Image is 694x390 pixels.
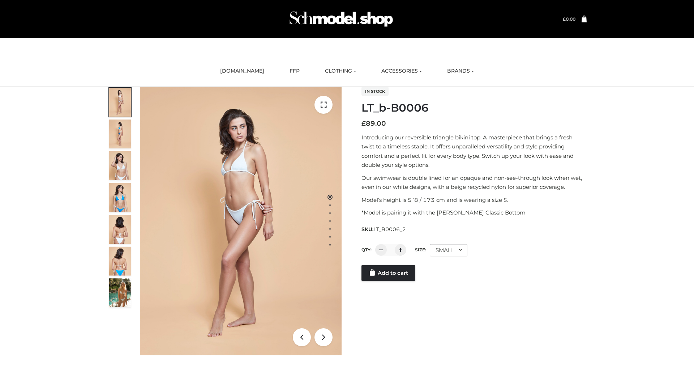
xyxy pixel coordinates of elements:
[320,63,361,79] a: CLOTHING
[442,63,479,79] a: BRANDS
[140,87,342,355] img: LT_b-B0006
[109,183,131,212] img: ArielClassicBikiniTop_CloudNine_AzureSky_OW114ECO_4-scaled.jpg
[361,225,407,234] span: SKU:
[430,244,467,256] div: SMALL
[563,16,575,22] a: £0.00
[376,63,427,79] a: ACCESSORIES
[361,120,366,127] span: £
[215,63,270,79] a: [DOMAIN_NAME]
[109,215,131,244] img: ArielClassicBikiniTop_CloudNine_AzureSky_OW114ECO_7-scaled.jpg
[109,120,131,148] img: ArielClassicBikiniTop_CloudNine_AzureSky_OW114ECO_2-scaled.jpg
[109,247,131,276] img: ArielClassicBikiniTop_CloudNine_AzureSky_OW114ECO_8-scaled.jpg
[415,247,426,252] label: Size:
[109,151,131,180] img: ArielClassicBikiniTop_CloudNine_AzureSky_OW114ECO_3-scaled.jpg
[361,195,587,205] p: Model’s height is 5 ‘8 / 173 cm and is wearing a size S.
[373,226,406,233] span: LT_B0006_2
[361,120,386,127] bdi: 89.00
[361,173,587,192] p: Our swimwear is double lined for an opaque and non-see-through look when wet, even in our white d...
[361,101,587,114] h1: LT_b-B0006
[361,87,389,96] span: In stock
[361,133,587,170] p: Introducing our reversible triangle bikini top. A masterpiece that brings a fresh twist to a time...
[287,5,395,33] img: Schmodel Admin 964
[284,63,305,79] a: FFP
[563,16,566,22] span: £
[109,88,131,117] img: ArielClassicBikiniTop_CloudNine_AzureSky_OW114ECO_1-scaled.jpg
[361,208,587,217] p: *Model is pairing it with the [PERSON_NAME] Classic Bottom
[109,278,131,307] img: Arieltop_CloudNine_AzureSky2.jpg
[361,265,415,281] a: Add to cart
[563,16,575,22] bdi: 0.00
[361,247,372,252] label: QTY:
